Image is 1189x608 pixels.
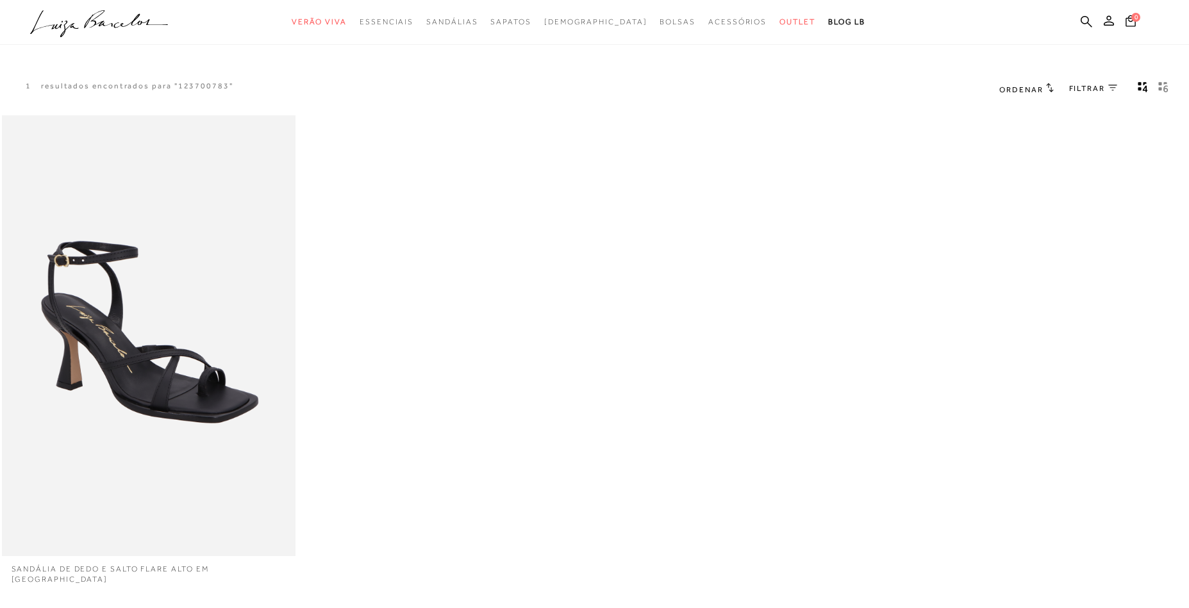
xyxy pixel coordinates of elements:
[3,117,295,554] img: SANDÁLIA DE DEDO E SALTO FLARE ALTO EM COURO PRETO
[426,10,478,34] a: noSubCategoriesText
[360,17,413,26] span: Essenciais
[779,17,815,26] span: Outlet
[2,556,296,586] a: SANDÁLIA DE DEDO E SALTO FLARE ALTO EM [GEOGRAPHIC_DATA]
[1154,81,1172,97] button: gridText6Desc
[999,85,1043,94] span: Ordenar
[490,17,531,26] span: Sapatos
[1122,14,1140,31] button: 0
[292,10,347,34] a: noSubCategoriesText
[41,81,233,92] : resultados encontrados para "123700783"
[426,17,478,26] span: Sandálias
[708,17,767,26] span: Acessórios
[544,10,647,34] a: noSubCategoriesText
[292,17,347,26] span: Verão Viva
[1069,83,1105,94] span: FILTRAR
[828,10,865,34] a: BLOG LB
[490,10,531,34] a: noSubCategoriesText
[544,17,647,26] span: [DEMOGRAPHIC_DATA]
[1134,81,1152,97] button: Mostrar 4 produtos por linha
[779,10,815,34] a: noSubCategoriesText
[660,17,695,26] span: Bolsas
[660,10,695,34] a: noSubCategoriesText
[708,10,767,34] a: noSubCategoriesText
[828,17,865,26] span: BLOG LB
[360,10,413,34] a: noSubCategoriesText
[26,81,31,92] p: 1
[1131,13,1140,22] span: 0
